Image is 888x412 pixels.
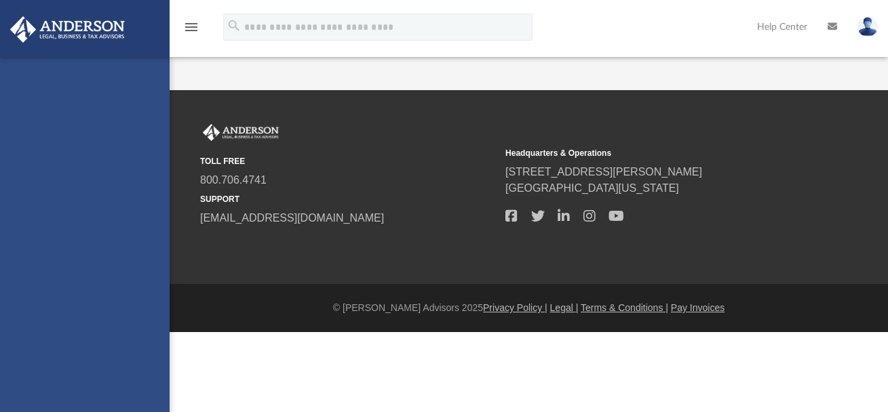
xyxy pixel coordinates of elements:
a: [EMAIL_ADDRESS][DOMAIN_NAME] [200,212,384,224]
i: search [227,18,242,33]
a: Privacy Policy | [483,302,547,313]
div: © [PERSON_NAME] Advisors 2025 [170,301,888,315]
a: 800.706.4741 [200,174,267,186]
i: menu [183,19,199,35]
a: Pay Invoices [671,302,725,313]
img: Anderson Advisors Platinum Portal [6,16,129,43]
a: [GEOGRAPHIC_DATA][US_STATE] [505,182,679,194]
a: Terms & Conditions | [581,302,668,313]
small: SUPPORT [200,193,496,205]
a: Legal | [550,302,579,313]
a: menu [183,26,199,35]
a: [STREET_ADDRESS][PERSON_NAME] [505,166,702,178]
small: Headquarters & Operations [505,147,801,159]
small: TOLL FREE [200,155,496,167]
img: Anderson Advisors Platinum Portal [200,124,282,142]
img: User Pic [857,17,878,37]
